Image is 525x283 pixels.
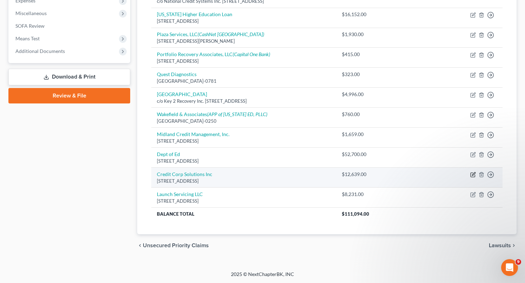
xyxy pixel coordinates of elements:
[157,151,180,157] a: Dept of Ed
[233,51,270,57] i: (Capital One Bank)
[157,111,267,117] a: Wakefield & Associates(APP of [US_STATE] ED, PLLC)
[157,118,331,124] div: [GEOGRAPHIC_DATA]-0250
[8,69,130,85] a: Download & Print
[342,171,380,178] div: $12,639.00
[157,158,331,164] div: [STREET_ADDRESS]
[342,91,380,98] div: $4,996.00
[501,259,518,276] iframe: Intercom live chat
[10,20,130,32] a: SOFA Review
[207,111,267,117] i: (APP of [US_STATE] ED, PLLC)
[137,243,143,248] i: chevron_left
[157,71,197,77] a: Quest Diagnostics
[198,31,264,37] i: (CashNet [GEOGRAPHIC_DATA])
[8,88,130,103] a: Review & File
[157,58,331,65] div: [STREET_ADDRESS]
[157,191,203,197] a: Launch Servicing LLC
[342,71,380,78] div: $323.00
[511,243,517,248] i: chevron_right
[157,138,331,144] div: [STREET_ADDRESS]
[157,198,331,204] div: [STREET_ADDRESS]
[342,151,380,158] div: $52,700.00
[157,11,232,17] a: [US_STATE] Higher Education Loan
[137,243,209,248] button: chevron_left Unsecured Priority Claims
[15,23,45,29] span: SOFA Review
[516,259,521,265] span: 9
[157,18,331,25] div: [STREET_ADDRESS]
[489,243,517,248] button: Lawsuits chevron_right
[157,31,264,37] a: Plaza Services, LLC(CashNet [GEOGRAPHIC_DATA])
[15,35,40,41] span: Means Test
[342,51,380,58] div: $415.00
[157,78,331,85] div: [GEOGRAPHIC_DATA]-0781
[489,243,511,248] span: Lawsuits
[342,131,380,138] div: $1,659.00
[151,208,336,220] th: Balance Total
[157,91,207,97] a: [GEOGRAPHIC_DATA]
[157,131,230,137] a: Midland Credit Management, Inc.
[15,48,65,54] span: Additional Documents
[342,31,380,38] div: $1,930.00
[342,11,380,18] div: $16,152.00
[15,10,47,16] span: Miscellaneous
[342,111,380,118] div: $760.00
[342,211,369,217] span: $111,094.00
[157,98,331,105] div: c/o Key 2 Recovery Inc. [STREET_ADDRESS]
[157,38,331,45] div: [STREET_ADDRESS][PERSON_NAME]
[157,51,270,57] a: Portfolio Recovery Associates, LLC(Capital One Bank)
[157,171,212,177] a: Credit Corp Solutions Inc
[342,191,380,198] div: $8,231.00
[157,178,331,184] div: [STREET_ADDRESS]
[143,243,209,248] span: Unsecured Priority Claims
